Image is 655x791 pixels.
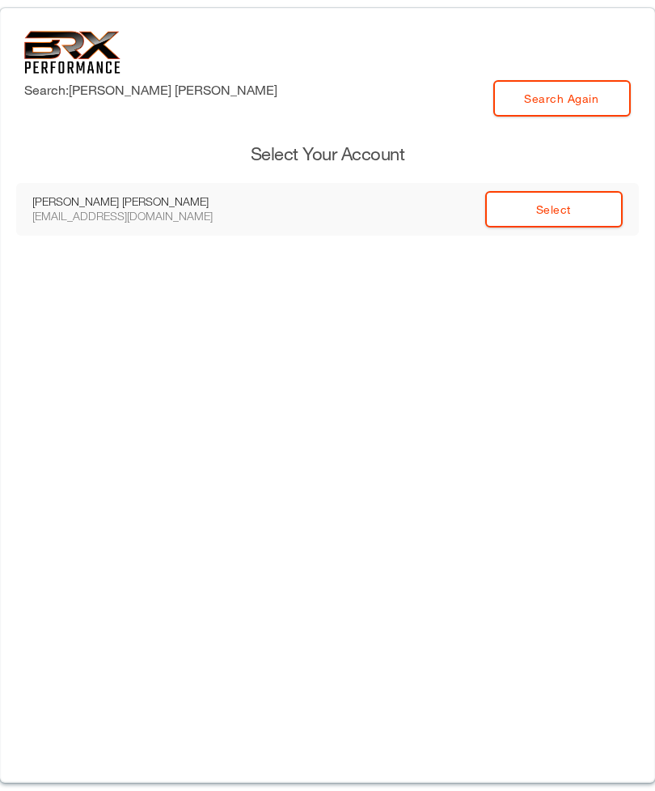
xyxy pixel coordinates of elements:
div: [EMAIL_ADDRESS][DOMAIN_NAME] [32,209,251,223]
a: Select [485,191,623,228]
a: Search Again [493,80,631,117]
img: 6f7da32581c89ca25d665dc3aae533e4f14fe3ef_original.svg [24,31,120,74]
label: Search: [PERSON_NAME] [PERSON_NAME] [24,80,277,100]
div: [PERSON_NAME] [PERSON_NAME] [32,194,251,209]
h3: Select Your Account [16,142,639,167]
